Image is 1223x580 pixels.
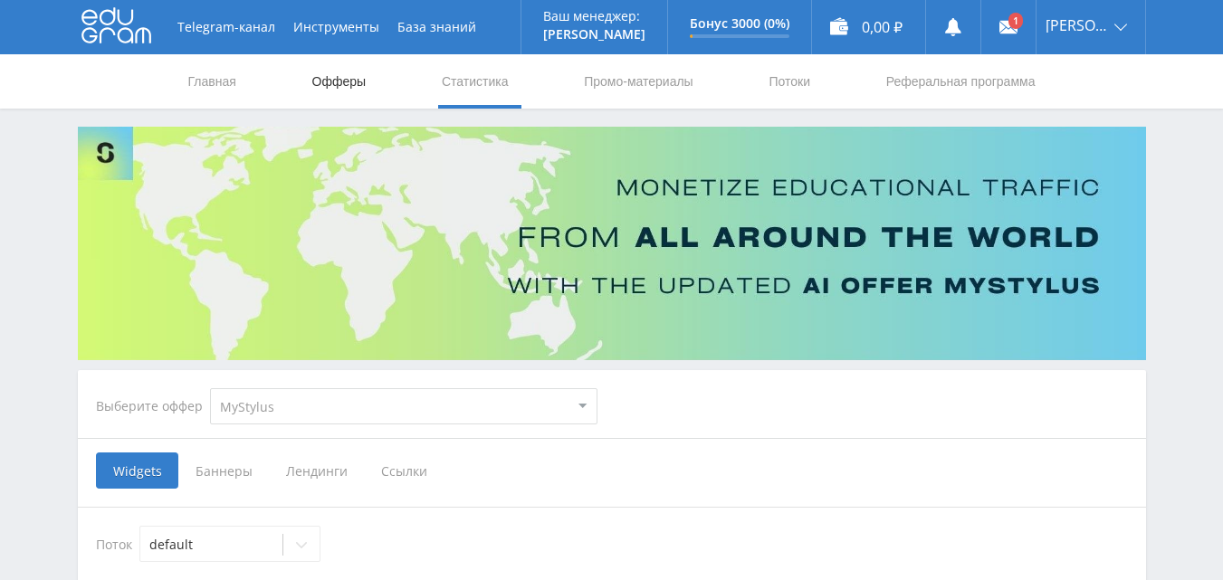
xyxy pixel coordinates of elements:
span: Ссылки [364,452,444,489]
span: Widgets [96,452,178,489]
p: Ваш менеджер: [543,9,645,24]
a: Промо-материалы [582,54,694,109]
span: Лендинги [269,452,364,489]
img: Banner [78,127,1146,360]
p: Бонус 3000 (0%) [690,16,789,31]
a: Реферальная программа [884,54,1037,109]
p: [PERSON_NAME] [543,27,645,42]
a: Потоки [767,54,812,109]
div: Выберите оффер [96,399,210,414]
a: Офферы [311,54,368,109]
div: Поток [96,526,1128,562]
span: [PERSON_NAME] [1046,18,1109,33]
a: Главная [186,54,238,109]
span: Баннеры [178,452,269,489]
a: Статистика [440,54,511,109]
